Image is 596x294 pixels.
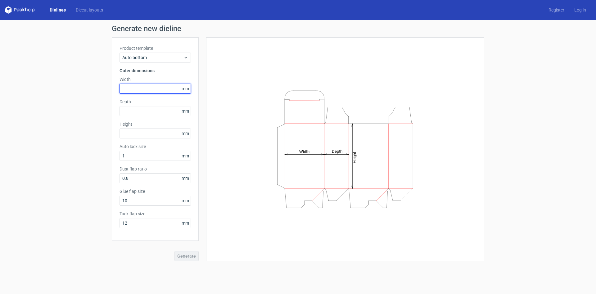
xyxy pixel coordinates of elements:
[544,7,569,13] a: Register
[332,149,342,154] tspan: Depth
[180,151,191,161] span: mm
[180,129,191,138] span: mm
[299,149,309,154] tspan: Width
[71,7,108,13] a: Diecut layouts
[120,121,191,127] label: Height
[120,99,191,105] label: Depth
[120,45,191,51] label: Product template
[122,54,183,61] span: Auto bottom
[569,7,591,13] a: Log in
[45,7,71,13] a: Dielines
[120,166,191,172] label: Dust flap ratio
[120,76,191,82] label: Width
[120,68,191,74] h3: Outer dimensions
[180,84,191,93] span: mm
[180,174,191,183] span: mm
[180,196,191,205] span: mm
[120,188,191,194] label: Glue flap size
[112,25,484,32] h1: Generate new dieline
[120,143,191,150] label: Auto lock size
[120,211,191,217] label: Tuck flap size
[180,218,191,228] span: mm
[180,106,191,116] span: mm
[352,152,357,163] tspan: Height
